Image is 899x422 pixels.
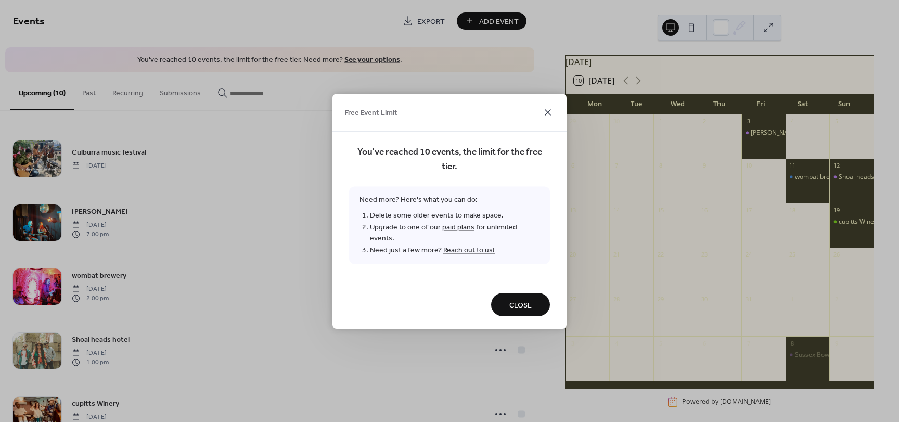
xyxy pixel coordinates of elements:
[349,186,550,264] span: Need more? Here's what you can do:
[370,209,540,221] li: Delete some older events to make space.
[349,145,550,174] span: You've reached 10 events, the limit for the free tier.
[345,108,397,119] span: Free Event Limit
[509,300,532,311] span: Close
[442,220,474,234] a: paid plans
[370,244,540,256] li: Need just a few more?
[370,221,540,244] li: Upgrade to one of our for unlimited events.
[491,293,550,316] button: Close
[443,243,495,257] a: Reach out to us!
